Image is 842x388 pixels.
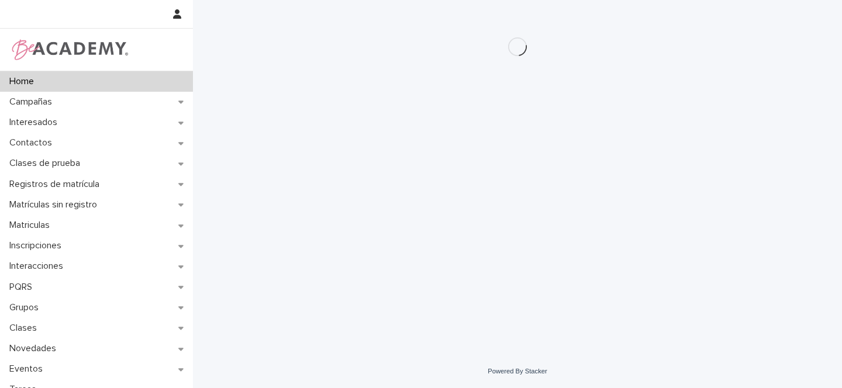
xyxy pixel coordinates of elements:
[5,158,89,169] p: Clases de prueba
[5,199,106,210] p: Matrículas sin registro
[5,137,61,148] p: Contactos
[5,343,65,354] p: Novedades
[5,323,46,334] p: Clases
[5,363,52,375] p: Eventos
[5,261,73,272] p: Interacciones
[5,302,48,313] p: Grupos
[5,282,42,293] p: PQRS
[5,179,109,190] p: Registros de matrícula
[5,96,61,108] p: Campañas
[5,117,67,128] p: Interesados
[5,76,43,87] p: Home
[5,220,59,231] p: Matriculas
[488,368,547,375] a: Powered By Stacker
[9,38,129,61] img: WPrjXfSUmiLcdUfaYY4Q
[5,240,71,251] p: Inscripciones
